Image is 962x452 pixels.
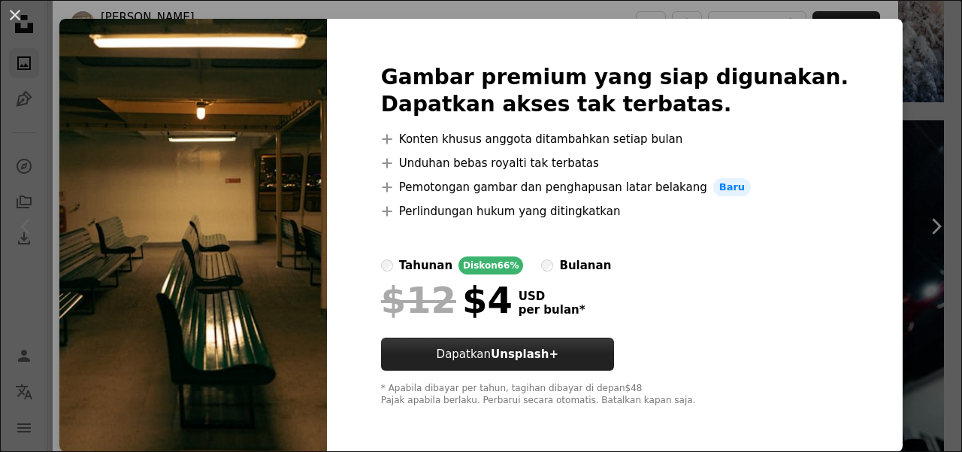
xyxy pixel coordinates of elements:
[399,256,452,275] div: tahunan
[713,178,751,196] span: Baru
[458,256,523,275] div: Diskon 66%
[59,19,327,452] img: premium_photo-1677079610941-a6dd2efafaeb
[519,303,585,317] span: per bulan *
[381,64,849,118] h2: Gambar premium yang siap digunakan. Dapatkan akses tak terbatas.
[491,347,558,361] strong: Unsplash+
[381,259,393,272] input: tahunanDiskon66%
[381,178,849,196] li: Pemotongan gambar dan penghapusan latar belakang
[519,290,585,303] span: USD
[381,130,849,148] li: Konten khusus anggota ditambahkan setiap bulan
[381,202,849,220] li: Perlindungan hukum yang ditingkatkan
[381,281,456,320] span: $12
[381,383,849,407] div: * Apabila dibayar per tahun, tagihan dibayar di depan $48 Pajak apabila berlaku. Perbarui secara ...
[381,154,849,172] li: Unduhan bebas royalti tak terbatas
[381,338,614,371] button: DapatkanUnsplash+
[541,259,553,272] input: bulanan
[559,256,611,275] div: bulanan
[381,281,513,320] div: $4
